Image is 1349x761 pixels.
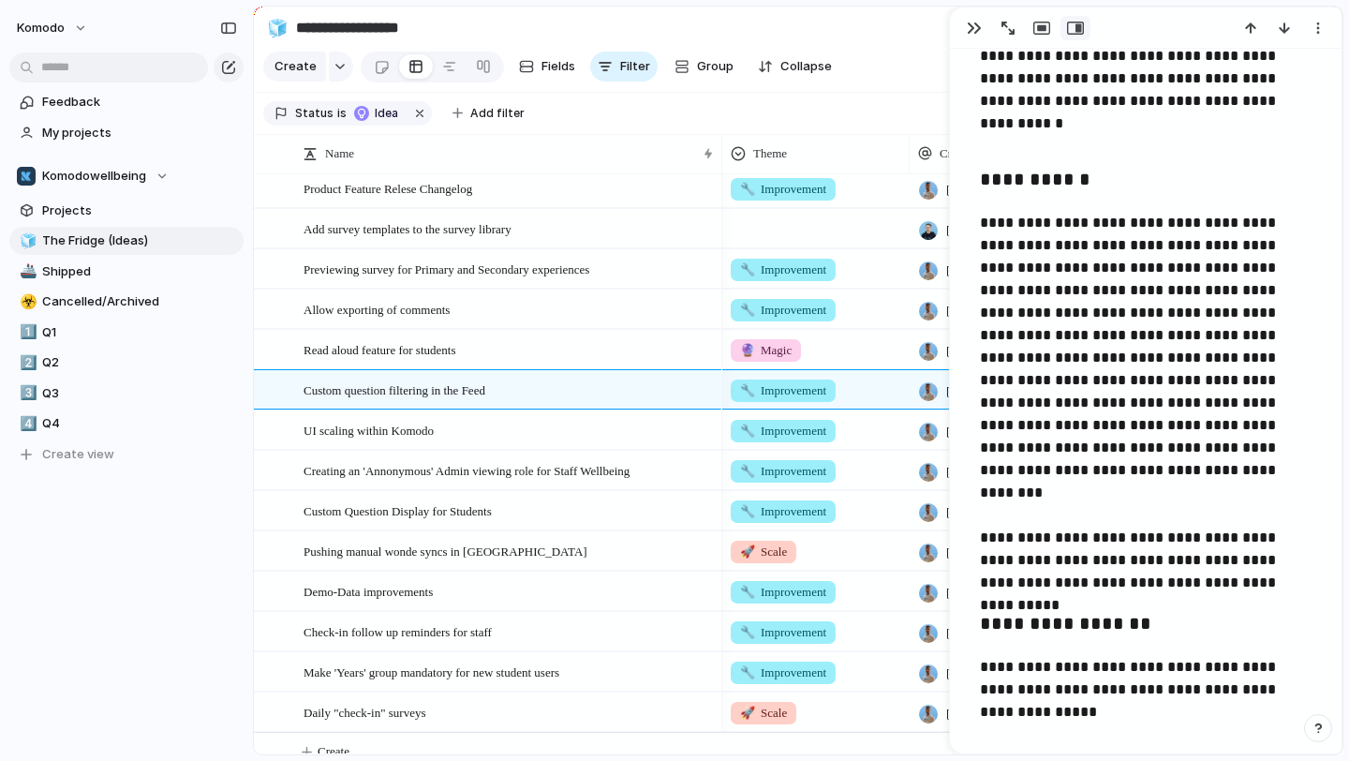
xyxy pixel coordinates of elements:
[17,262,36,281] button: 🚢
[740,182,755,196] span: 🔧
[318,742,349,761] span: Create
[740,261,826,279] span: Improvement
[740,341,792,360] span: Magic
[740,623,826,642] span: Improvement
[940,144,993,163] span: Created by
[946,221,1043,240] span: [PERSON_NAME]
[740,303,755,317] span: 🔧
[267,15,288,40] div: 🧊
[304,217,511,239] span: Add survey templates to the survey library
[337,105,347,122] span: is
[946,624,1089,643] span: [DEMOGRAPHIC_DATA][PERSON_NAME]
[42,292,237,311] span: Cancelled/Archived
[946,664,1089,683] span: [DEMOGRAPHIC_DATA][PERSON_NAME]
[9,349,244,377] a: 2️⃣Q2
[304,540,587,561] span: Pushing manual wonde syncs in [GEOGRAPHIC_DATA]
[325,144,354,163] span: Name
[9,410,244,438] a: 4️⃣Q4
[740,180,826,199] span: Improvement
[946,342,1089,361] span: [DEMOGRAPHIC_DATA][PERSON_NAME]
[17,19,65,37] span: Komodo
[9,119,244,147] a: My projects
[946,584,1089,603] span: [DEMOGRAPHIC_DATA][PERSON_NAME]
[304,379,485,400] span: Custom question filtering in the Feed
[946,544,1089,562] span: [DEMOGRAPHIC_DATA][PERSON_NAME]
[9,162,244,190] button: Komodowellbeing
[304,338,455,360] span: Read aloud feature for students
[740,301,826,320] span: Improvement
[740,665,755,679] span: 🔧
[946,181,1089,200] span: [DEMOGRAPHIC_DATA][PERSON_NAME]
[946,463,1089,482] span: [DEMOGRAPHIC_DATA][PERSON_NAME]
[740,383,755,397] span: 🔧
[740,262,755,276] span: 🔧
[304,500,492,521] span: Custom Question Display for Students
[20,382,33,404] div: 3️⃣
[42,262,237,281] span: Shipped
[740,583,826,602] span: Improvement
[9,258,244,286] div: 🚢Shipped
[740,585,755,599] span: 🔧
[42,414,237,433] span: Q4
[946,302,1089,321] span: [DEMOGRAPHIC_DATA][PERSON_NAME]
[740,664,826,682] span: Improvement
[740,462,826,481] span: Improvement
[740,543,787,561] span: Scale
[697,57,734,76] span: Group
[441,100,536,127] button: Add filter
[740,504,755,518] span: 🔧
[9,197,244,225] a: Projects
[375,105,402,122] span: Idea
[304,177,472,199] span: Product Feature Relese Changelog
[42,445,114,464] span: Create view
[9,288,244,316] a: ☣️Cancelled/Archived
[42,124,237,142] span: My projects
[304,419,434,440] span: UI scaling within Komodo
[42,323,237,342] span: Q1
[470,105,525,122] span: Add filter
[740,422,826,440] span: Improvement
[946,423,1089,441] span: [DEMOGRAPHIC_DATA][PERSON_NAME]
[20,261,33,282] div: 🚢
[665,52,743,82] button: Group
[8,13,97,43] button: Komodo
[304,298,450,320] span: Allow exporting of comments
[9,227,244,255] a: 🧊The Fridge (Ideas)
[17,323,36,342] button: 1️⃣
[780,57,832,76] span: Collapse
[9,380,244,408] div: 3️⃣Q3
[348,103,408,124] button: Idea
[304,701,425,723] span: Daily "check-in" surveys
[20,352,33,374] div: 2️⃣
[42,231,237,250] span: The Fridge (Ideas)
[946,261,1089,280] span: [DEMOGRAPHIC_DATA][PERSON_NAME]
[20,291,33,313] div: ☣️
[17,353,36,372] button: 2️⃣
[42,353,237,372] span: Q2
[9,319,244,347] a: 1️⃣Q1
[946,705,1089,724] span: [DEMOGRAPHIC_DATA][PERSON_NAME]
[511,52,583,82] button: Fields
[274,57,317,76] span: Create
[590,52,658,82] button: Filter
[17,414,36,433] button: 4️⃣
[20,413,33,435] div: 4️⃣
[740,706,755,720] span: 🚀
[17,292,36,311] button: ☣️
[753,144,787,163] span: Theme
[740,381,826,400] span: Improvement
[42,167,146,186] span: Komodowellbeing
[263,52,326,82] button: Create
[304,258,589,279] span: Previewing survey for Primary and Secondary experiences
[295,105,334,122] span: Status
[17,384,36,403] button: 3️⃣
[20,321,33,343] div: 1️⃣
[9,88,244,116] a: Feedback
[304,459,630,481] span: Creating an 'Annonymous' Admin viewing role for Staff Wellbeing
[946,382,1089,401] span: [DEMOGRAPHIC_DATA][PERSON_NAME]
